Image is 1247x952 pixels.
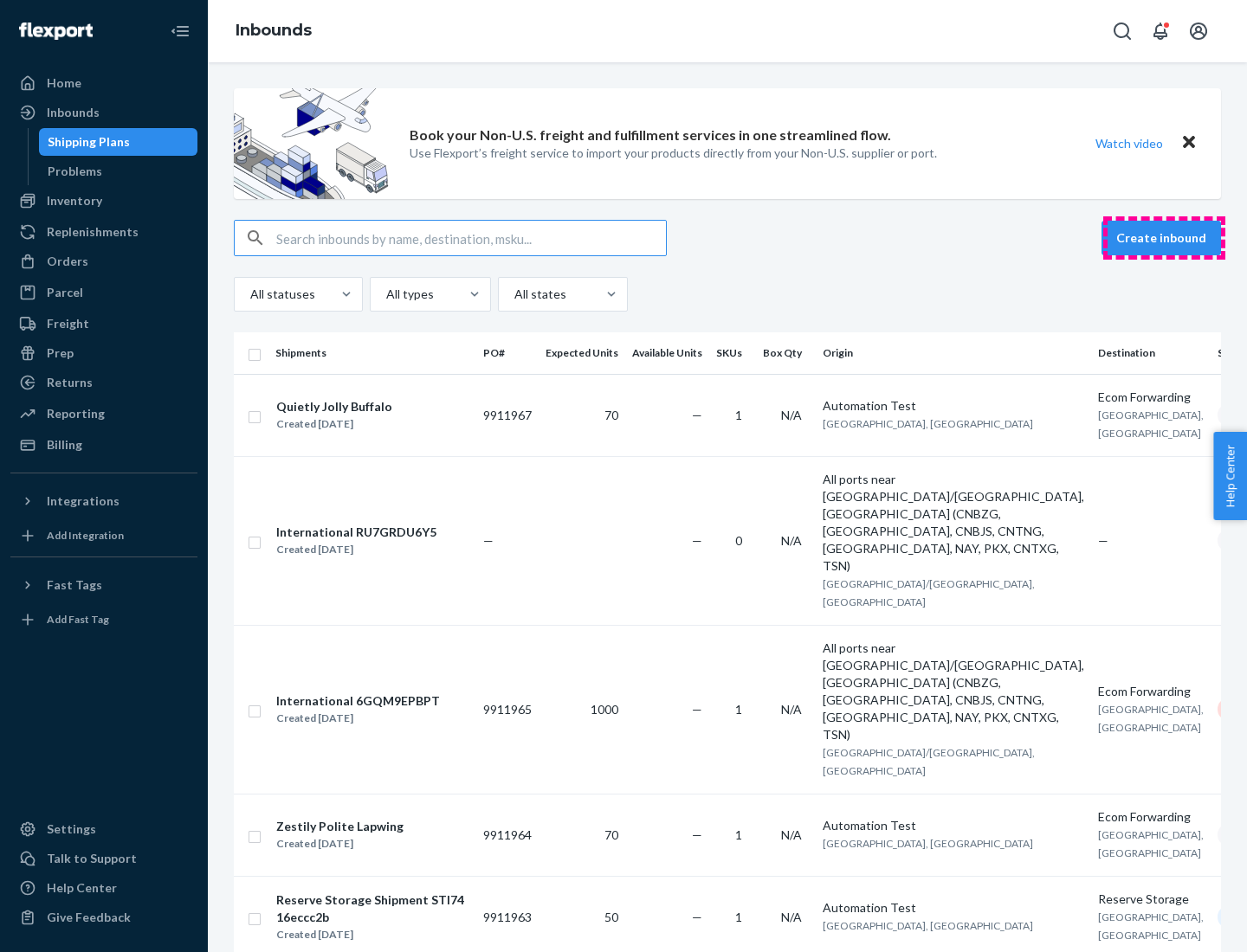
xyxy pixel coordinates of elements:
th: SKUs [709,332,756,374]
div: Created [DATE] [276,541,436,558]
div: Automation Test [823,899,1084,917]
button: Open notifications [1143,14,1178,48]
span: [GEOGRAPHIC_DATA], [GEOGRAPHIC_DATA] [1098,828,1204,859]
input: All statuses [249,286,250,303]
input: All states [513,286,514,303]
div: Quietly Jolly Buffalo [276,398,392,415]
button: Watch video [1084,131,1174,156]
div: All ports near [GEOGRAPHIC_DATA]/[GEOGRAPHIC_DATA], [GEOGRAPHIC_DATA] (CNBZG, [GEOGRAPHIC_DATA], ... [823,471,1084,575]
div: Reporting [47,405,105,422]
input: All types [384,286,386,303]
div: Created [DATE] [276,415,392,433]
div: Automation Test [823,817,1084,834]
th: Shipments [268,332,476,374]
div: Billing [47,436,82,453]
div: Inbounds [47,104,100,121]
span: 1 [735,408,742,422]
a: Add Integration [10,522,197,550]
span: [GEOGRAPHIC_DATA], [GEOGRAPHIC_DATA] [1098,408,1204,440]
span: — [1098,533,1108,548]
span: [GEOGRAPHIC_DATA], [GEOGRAPHIC_DATA] [1098,910,1204,942]
span: 1 [735,910,742,924]
div: Shipping Plans [48,133,130,151]
span: [GEOGRAPHIC_DATA], [GEOGRAPHIC_DATA] [823,919,1033,932]
div: Prep [47,344,74,362]
span: 70 [604,408,618,422]
div: Returns [47,374,93,391]
a: Inventory [10,187,197,215]
div: Add Fast Tag [47,612,109,627]
a: Home [10,69,197,97]
div: Ecom Forwarding [1098,808,1204,826]
span: [GEOGRAPHIC_DATA]/[GEOGRAPHIC_DATA], [GEOGRAPHIC_DATA] [823,577,1035,608]
p: Book your Non-U.S. freight and fulfillment services in one streamlined flow. [410,125,891,145]
div: Problems [48,163,102,180]
th: Box Qty [756,332,816,374]
span: — [483,533,494,548]
th: Origin [816,332,1091,374]
span: — [692,827,702,842]
ol: breadcrumbs [222,6,326,56]
a: Parcel [10,279,197,306]
div: Integrations [47,492,120,510]
div: Fast Tags [47,576,102,594]
div: International RU7GRDU6Y5 [276,524,436,541]
span: N/A [781,408,802,422]
div: Give Feedback [47,909,131,926]
div: Reserve Storage Shipment STI7416eccc2b [276,891,468,926]
button: Close [1178,131,1200,156]
td: 9911965 [476,625,539,794]
a: Freight [10,310,197,338]
th: Destination [1091,332,1211,374]
input: Search inbounds by name, destination, msku... [276,221,666,255]
th: PO# [476,332,539,374]
button: Create inbound [1102,221,1221,255]
span: — [692,910,702,924]
th: Expected Units [539,332,625,374]
div: Created [DATE] [276,710,440,727]
div: Help Center [47,879,117,897]
a: Help Center [10,874,197,902]
a: Settings [10,815,197,843]
a: Orders [10,248,197,275]
div: Zestily Polite Lapwing [276,818,404,835]
div: Add Integration [47,528,124,543]
img: Flexport logo [19,23,93,40]
a: Inbounds [10,99,197,126]
span: 0 [735,533,742,548]
div: Created [DATE] [276,926,468,943]
a: Shipping Plans [39,128,198,156]
span: N/A [781,533,802,548]
span: — [692,533,702,548]
span: N/A [781,702,802,717]
div: Talk to Support [47,850,137,867]
div: Parcel [47,284,83,301]
button: Integrations [10,487,197,515]
a: Add Fast Tag [10,606,197,634]
button: Fast Tags [10,571,197,599]
a: Inbounds [236,21,312,40]
span: 50 [604,910,618,924]
div: Inventory [47,192,102,209]
div: Ecom Forwarding [1098,683,1204,700]
button: Open account menu [1181,14,1216,48]
span: — [692,408,702,422]
button: Close Navigation [163,14,197,48]
p: Use Flexport’s freight service to import your products directly from your Non-U.S. supplier or port. [410,145,937,162]
span: 70 [604,827,618,842]
span: [GEOGRAPHIC_DATA], [GEOGRAPHIC_DATA] [823,417,1033,430]
div: Freight [47,315,89,332]
span: 1 [735,827,742,842]
div: Replenishments [47,223,139,241]
span: [GEOGRAPHIC_DATA], [GEOGRAPHIC_DATA] [1098,703,1204,734]
span: [GEOGRAPHIC_DATA]/[GEOGRAPHIC_DATA], [GEOGRAPHIC_DATA] [823,746,1035,777]
span: [GEOGRAPHIC_DATA], [GEOGRAPHIC_DATA] [823,837,1033,850]
div: International 6GQM9EPBPT [276,692,440,710]
span: 1000 [591,702,618,717]
a: Replenishments [10,218,197,246]
span: 1 [735,702,742,717]
th: Available Units [625,332,709,374]
button: Open Search Box [1105,14,1140,48]
div: Orders [47,253,88,270]
button: Help Center [1213,432,1247,520]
